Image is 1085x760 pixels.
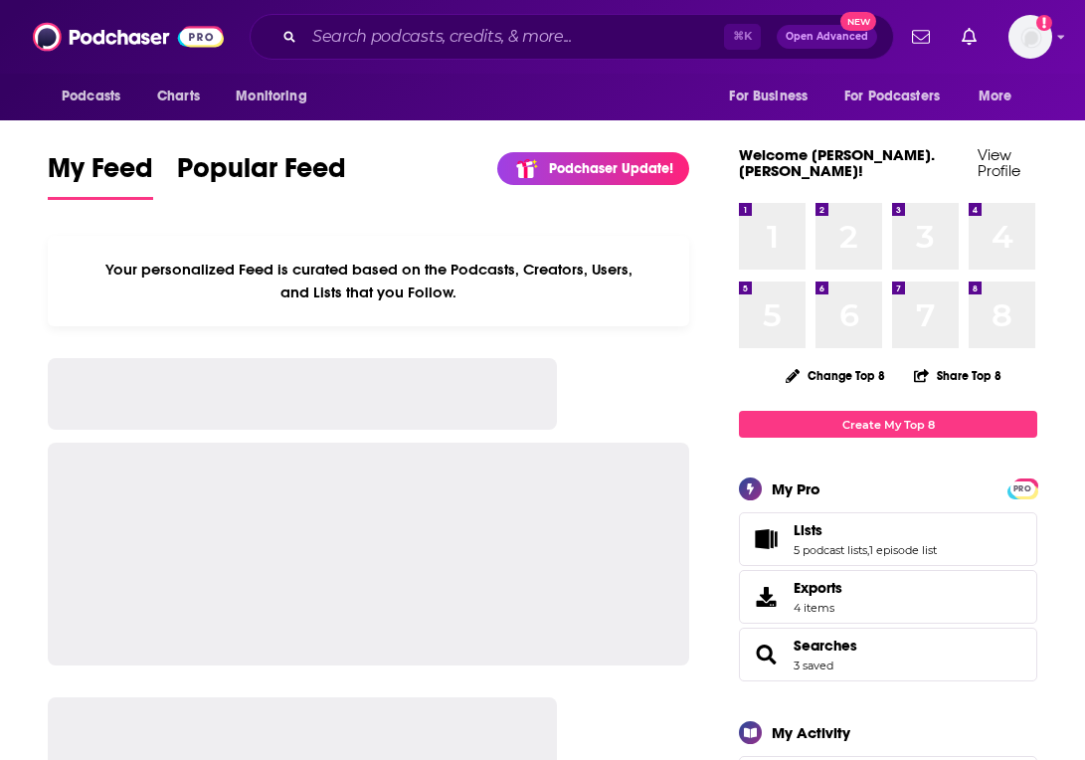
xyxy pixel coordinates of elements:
[867,543,869,557] span: ,
[794,659,833,672] a: 3 saved
[840,12,876,31] span: New
[62,83,120,110] span: Podcasts
[904,20,938,54] a: Show notifications dropdown
[794,601,842,615] span: 4 items
[979,83,1012,110] span: More
[48,236,689,326] div: Your personalized Feed is curated based on the Podcasts, Creators, Users, and Lists that you Follow.
[33,18,224,56] img: Podchaser - Follow, Share and Rate Podcasts
[794,579,842,597] span: Exports
[222,78,332,115] button: open menu
[157,83,200,110] span: Charts
[831,78,969,115] button: open menu
[304,21,724,53] input: Search podcasts, credits, & more...
[48,151,153,197] span: My Feed
[1008,15,1052,59] img: User Profile
[724,24,761,50] span: ⌘ K
[739,145,935,180] a: Welcome [PERSON_NAME].[PERSON_NAME]!
[978,145,1020,180] a: View Profile
[48,151,153,200] a: My Feed
[1036,15,1052,31] svg: Add a profile image
[1010,481,1034,496] span: PRO
[772,723,850,742] div: My Activity
[739,570,1037,624] a: Exports
[794,521,937,539] a: Lists
[869,543,937,557] a: 1 episode list
[739,411,1037,438] a: Create My Top 8
[794,521,822,539] span: Lists
[1008,15,1052,59] span: Logged in as heidi.egloff
[746,641,786,668] a: Searches
[777,25,877,49] button: Open AdvancedNew
[954,20,985,54] a: Show notifications dropdown
[739,628,1037,681] span: Searches
[177,151,346,197] span: Popular Feed
[746,525,786,553] a: Lists
[715,78,832,115] button: open menu
[786,32,868,42] span: Open Advanced
[236,83,306,110] span: Monitoring
[729,83,808,110] span: For Business
[250,14,894,60] div: Search podcasts, credits, & more...
[913,356,1002,395] button: Share Top 8
[844,83,940,110] span: For Podcasters
[774,363,897,388] button: Change Top 8
[746,583,786,611] span: Exports
[772,479,820,498] div: My Pro
[1010,480,1034,495] a: PRO
[794,637,857,655] a: Searches
[144,78,212,115] a: Charts
[1008,15,1052,59] button: Show profile menu
[739,512,1037,566] span: Lists
[965,78,1037,115] button: open menu
[48,78,146,115] button: open menu
[794,543,867,557] a: 5 podcast lists
[177,151,346,200] a: Popular Feed
[549,160,673,177] p: Podchaser Update!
